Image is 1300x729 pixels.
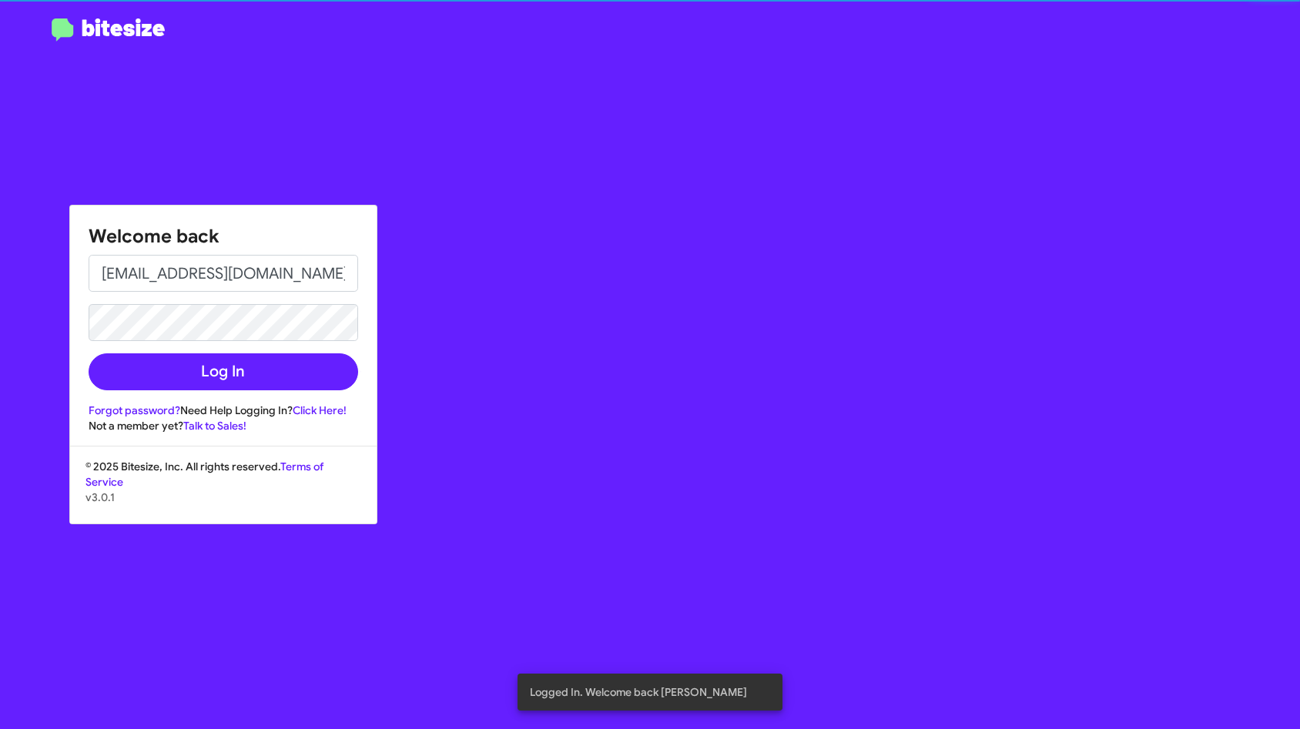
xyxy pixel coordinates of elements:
a: Forgot password? [89,403,180,417]
div: Need Help Logging In? [89,403,358,418]
a: Talk to Sales! [183,419,246,433]
div: Not a member yet? [89,418,358,433]
p: v3.0.1 [85,490,361,505]
a: Terms of Service [85,460,323,489]
a: Click Here! [293,403,347,417]
div: © 2025 Bitesize, Inc. All rights reserved. [70,459,377,523]
h1: Welcome back [89,224,358,249]
span: Logged In. Welcome back [PERSON_NAME] [530,684,747,700]
input: Email address [89,255,358,292]
button: Log In [89,353,358,390]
